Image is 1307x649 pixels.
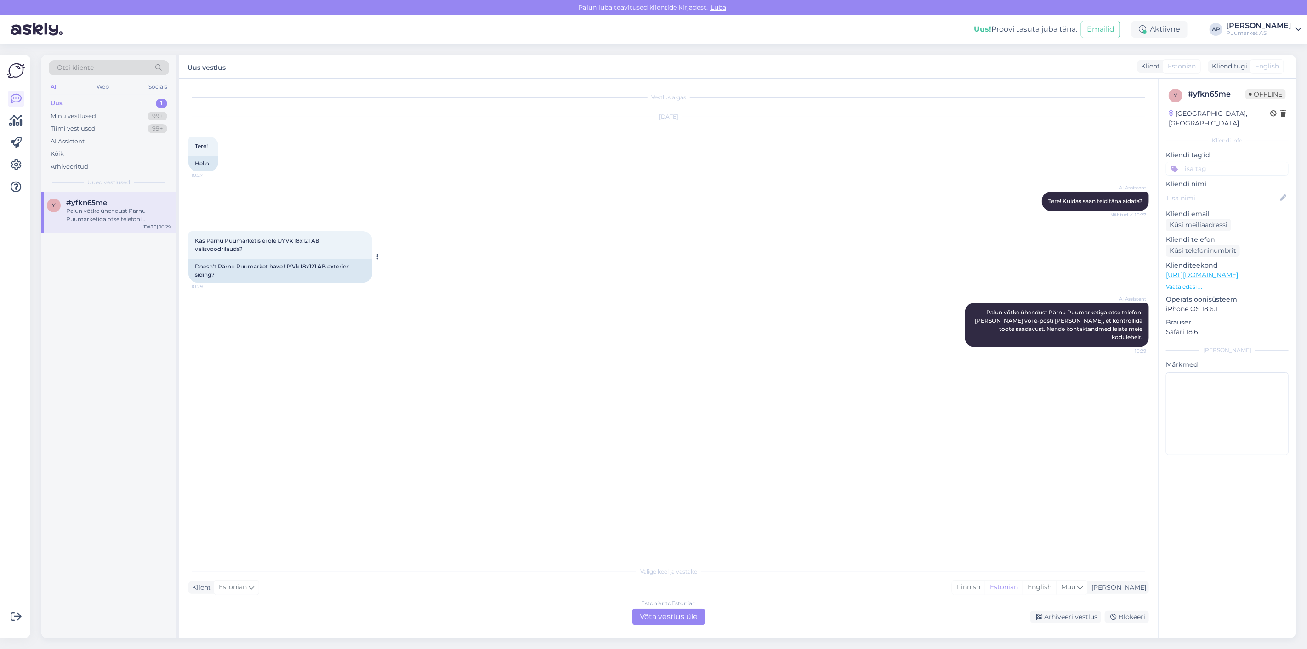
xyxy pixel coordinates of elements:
b: Uus! [974,25,991,34]
div: Valige keel ja vastake [188,568,1149,576]
div: Web [95,81,111,93]
div: 1 [156,99,167,108]
span: 10:29 [191,283,226,290]
div: Blokeeri [1105,611,1149,623]
div: Küsi meiliaadressi [1166,219,1231,231]
div: AP [1210,23,1222,36]
span: Uued vestlused [88,178,131,187]
div: Uus [51,99,63,108]
div: [DATE] 10:29 [142,223,171,230]
div: Kõik [51,149,64,159]
p: Märkmed [1166,360,1289,370]
div: [PERSON_NAME] [1088,583,1146,592]
div: Estonian [985,581,1023,594]
div: Küsi telefoninumbrit [1166,245,1240,257]
span: Nähtud ✓ 10:27 [1110,211,1146,218]
div: Puumarket AS [1226,29,1291,37]
p: iPhone OS 18.6.1 [1166,304,1289,314]
div: Tiimi vestlused [51,124,96,133]
p: Kliendi email [1166,209,1289,219]
div: Klienditugi [1208,62,1247,71]
button: Emailid [1081,21,1120,38]
div: All [49,81,59,93]
div: # yfkn65me [1188,89,1245,100]
p: Kliendi nimi [1166,179,1289,189]
span: 10:27 [191,172,226,179]
div: Estonian to Estonian [642,599,696,608]
div: Doesn't Pärnu Puumarket have UYVk 18x121 AB exterior siding? [188,259,372,283]
span: Luba [708,3,729,11]
div: [DATE] [188,113,1149,121]
span: y [52,202,56,209]
p: Safari 18.6 [1166,327,1289,337]
p: Kliendi telefon [1166,235,1289,245]
span: Tere! [195,142,208,149]
img: Askly Logo [7,62,25,80]
p: Operatsioonisüsteem [1166,295,1289,304]
a: [URL][DOMAIN_NAME] [1166,271,1238,279]
div: Võta vestlus üle [632,609,705,625]
span: Tere! Kuidas saan teid täna aidata? [1048,198,1142,205]
div: AI Assistent [51,137,85,146]
label: Uus vestlus [188,60,226,73]
div: Arhiveeritud [51,162,88,171]
a: [PERSON_NAME]Puumarket AS [1226,22,1301,37]
span: y [1174,92,1177,99]
div: Finnish [952,581,985,594]
div: Vestlus algas [188,93,1149,102]
input: Lisa tag [1166,162,1289,176]
div: Hello! [188,156,218,171]
span: Otsi kliente [57,63,94,73]
span: Palun võtke ühendust Pärnu Puumarketiga otse telefoni [PERSON_NAME] või e-posti [PERSON_NAME], et... [975,309,1144,341]
p: Brauser [1166,318,1289,327]
span: Estonian [219,582,247,592]
div: English [1023,581,1056,594]
div: Palun võtke ühendust Pärnu Puumarketiga otse telefoni [PERSON_NAME] või e-posti [PERSON_NAME], et... [66,207,171,223]
span: AI Assistent [1112,184,1146,191]
div: [PERSON_NAME] [1166,346,1289,354]
p: Vaata edasi ... [1166,283,1289,291]
span: Muu [1061,583,1075,591]
div: Klient [188,583,211,592]
div: Arhiveeri vestlus [1030,611,1101,623]
div: Socials [147,81,169,93]
span: #yfkn65me [66,199,107,207]
span: Kas Pärnu Puumarketis ei ole UYVk 18x121 AB välisvoodrilauda? [195,237,321,252]
div: Minu vestlused [51,112,96,121]
span: English [1255,62,1279,71]
div: 99+ [148,124,167,133]
div: Aktiivne [1131,21,1188,38]
div: Kliendi info [1166,137,1289,145]
span: 10:29 [1112,347,1146,354]
span: Estonian [1168,62,1196,71]
div: [PERSON_NAME] [1226,22,1291,29]
div: Klient [1137,62,1160,71]
span: AI Assistent [1112,296,1146,302]
div: Proovi tasuta juba täna: [974,24,1077,35]
span: Offline [1245,89,1286,99]
p: Kliendi tag'id [1166,150,1289,160]
div: [GEOGRAPHIC_DATA], [GEOGRAPHIC_DATA] [1169,109,1270,128]
div: 99+ [148,112,167,121]
p: Klienditeekond [1166,261,1289,270]
input: Lisa nimi [1166,193,1278,203]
